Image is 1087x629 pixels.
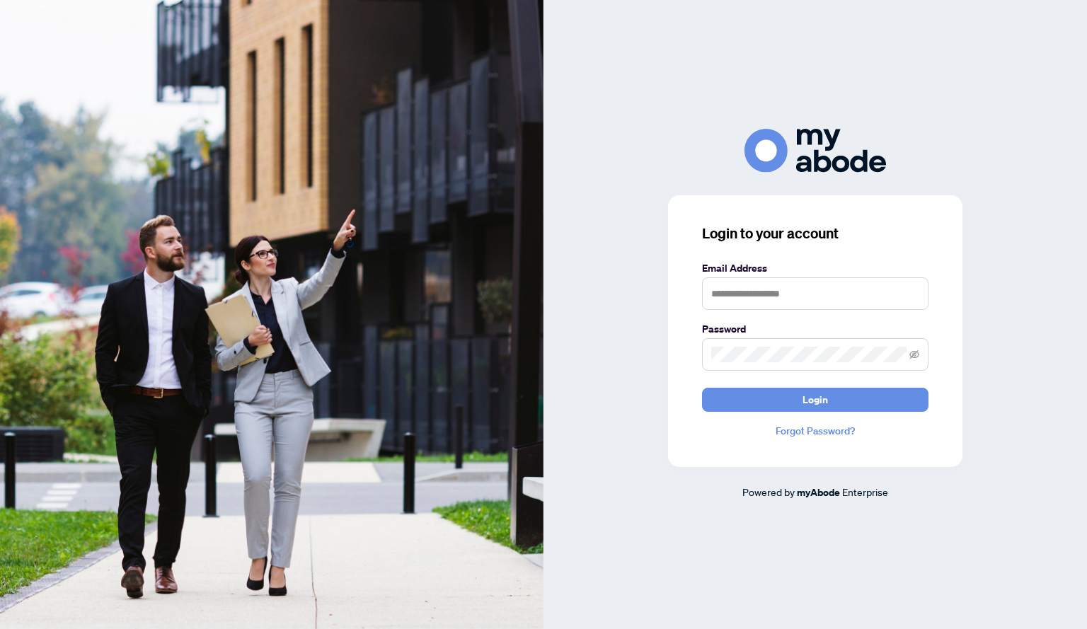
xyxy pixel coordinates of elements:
[909,350,919,359] span: eye-invisible
[842,485,888,498] span: Enterprise
[702,224,928,243] h3: Login to your account
[702,423,928,439] a: Forgot Password?
[702,260,928,276] label: Email Address
[702,388,928,412] button: Login
[744,129,886,172] img: ma-logo
[702,321,928,337] label: Password
[797,485,840,500] a: myAbode
[803,388,828,411] span: Login
[742,485,795,498] span: Powered by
